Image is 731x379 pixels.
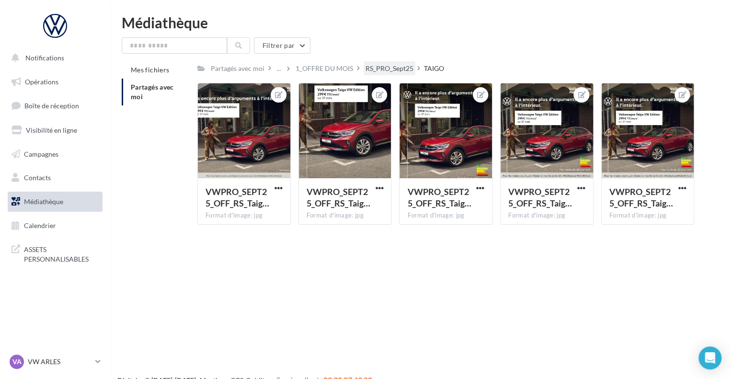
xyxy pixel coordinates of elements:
span: Notifications [25,54,64,62]
a: Calendrier [6,216,104,236]
div: Format d'image: jpg [407,211,484,220]
a: Contacts [6,168,104,188]
span: Mes fichiers [131,66,169,74]
p: VW ARLES [28,357,91,367]
div: 1_OFFRE DU MOIS [296,64,353,73]
span: Médiathèque [24,197,63,206]
button: Filtrer par [254,37,310,54]
div: Open Intercom Messenger [698,346,721,369]
span: Partagés avec moi [131,83,174,101]
span: VWPRO_SEPT25_OFF_RS_Taigo_CARRE [609,186,673,208]
a: ASSETS PERSONNALISABLES [6,239,104,267]
div: Format d'image: jpg [508,211,585,220]
div: TAIGO [424,64,444,73]
div: RS_PRO_Sept25 [365,64,413,73]
span: ASSETS PERSONNALISABLES [24,243,99,264]
span: Visibilité en ligne [26,126,77,134]
div: ... [275,62,283,75]
a: Opérations [6,72,104,92]
span: Campagnes [24,149,58,158]
div: Format d'image: jpg [206,211,283,220]
a: Campagnes [6,144,104,164]
a: Boîte de réception [6,95,104,116]
div: Partagés avec moi [211,64,264,73]
span: Contacts [24,173,51,182]
span: VWPRO_SEPT25_OFF_RS_Taigo_INSTA [407,186,471,208]
div: Format d'image: jpg [609,211,686,220]
span: Calendrier [24,221,56,230]
span: Boîte de réception [24,102,79,110]
span: Opérations [25,78,58,86]
a: Visibilité en ligne [6,120,104,140]
a: Médiathèque [6,192,104,212]
span: VWPRO_SEPT25_OFF_RS_Taigo_GMB_720x720px [508,186,572,208]
a: VA VW ARLES [8,353,103,371]
div: Format d'image: jpg [307,211,384,220]
span: VA [12,357,22,367]
div: Médiathèque [122,15,720,30]
button: Notifications [6,48,101,68]
span: VWPRO_SEPT25_OFF_RS_Taigo_STORY [307,186,370,208]
span: VWPRO_SEPT25_OFF_RS_Taigo_GMB [206,186,269,208]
